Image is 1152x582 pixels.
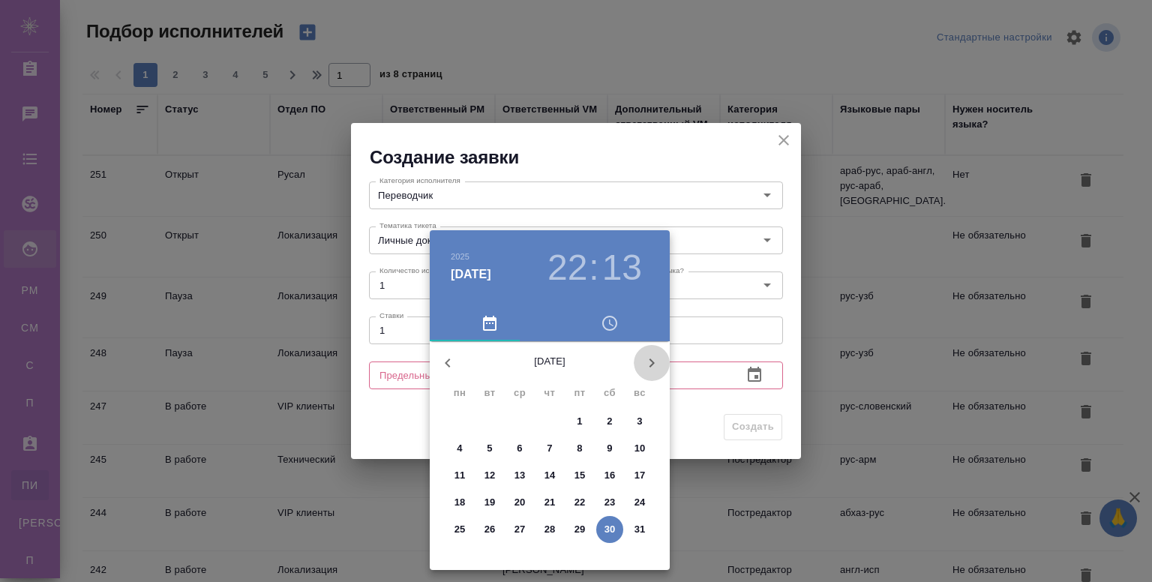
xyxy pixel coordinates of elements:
[566,462,593,489] button: 15
[604,522,616,537] p: 30
[514,495,526,510] p: 20
[454,522,466,537] p: 25
[446,435,473,462] button: 4
[476,489,503,516] button: 19
[506,489,533,516] button: 20
[626,516,653,543] button: 31
[506,462,533,489] button: 13
[596,516,623,543] button: 30
[574,468,586,483] p: 15
[536,516,563,543] button: 28
[626,462,653,489] button: 17
[626,385,653,400] span: вс
[596,435,623,462] button: 9
[626,435,653,462] button: 10
[446,385,473,400] span: пн
[487,441,492,456] p: 5
[547,441,552,456] p: 7
[574,522,586,537] p: 29
[637,414,642,429] p: 3
[476,385,503,400] span: вт
[536,489,563,516] button: 21
[604,495,616,510] p: 23
[476,462,503,489] button: 12
[634,468,646,483] p: 17
[506,435,533,462] button: 6
[602,247,642,289] button: 13
[544,468,556,483] p: 14
[589,247,598,289] h3: :
[634,522,646,537] p: 31
[517,441,522,456] p: 6
[476,435,503,462] button: 5
[604,468,616,483] p: 16
[626,408,653,435] button: 3
[566,408,593,435] button: 1
[574,495,586,510] p: 22
[506,516,533,543] button: 27
[544,522,556,537] p: 28
[536,435,563,462] button: 7
[596,489,623,516] button: 23
[566,516,593,543] button: 29
[596,462,623,489] button: 16
[484,522,496,537] p: 26
[514,468,526,483] p: 13
[466,354,634,369] p: [DATE]
[484,495,496,510] p: 19
[457,441,462,456] p: 4
[536,385,563,400] span: чт
[607,441,612,456] p: 9
[626,489,653,516] button: 24
[506,385,533,400] span: ср
[484,468,496,483] p: 12
[566,435,593,462] button: 8
[476,516,503,543] button: 26
[446,462,473,489] button: 11
[577,414,582,429] p: 1
[446,489,473,516] button: 18
[596,385,623,400] span: сб
[596,408,623,435] button: 2
[454,468,466,483] p: 11
[634,495,646,510] p: 24
[566,489,593,516] button: 22
[566,385,593,400] span: пт
[454,495,466,510] p: 18
[547,247,587,289] button: 22
[451,265,491,283] button: [DATE]
[544,495,556,510] p: 21
[446,516,473,543] button: 25
[536,462,563,489] button: 14
[577,441,582,456] p: 8
[634,441,646,456] p: 10
[607,414,612,429] p: 2
[451,252,469,261] button: 2025
[514,522,526,537] p: 27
